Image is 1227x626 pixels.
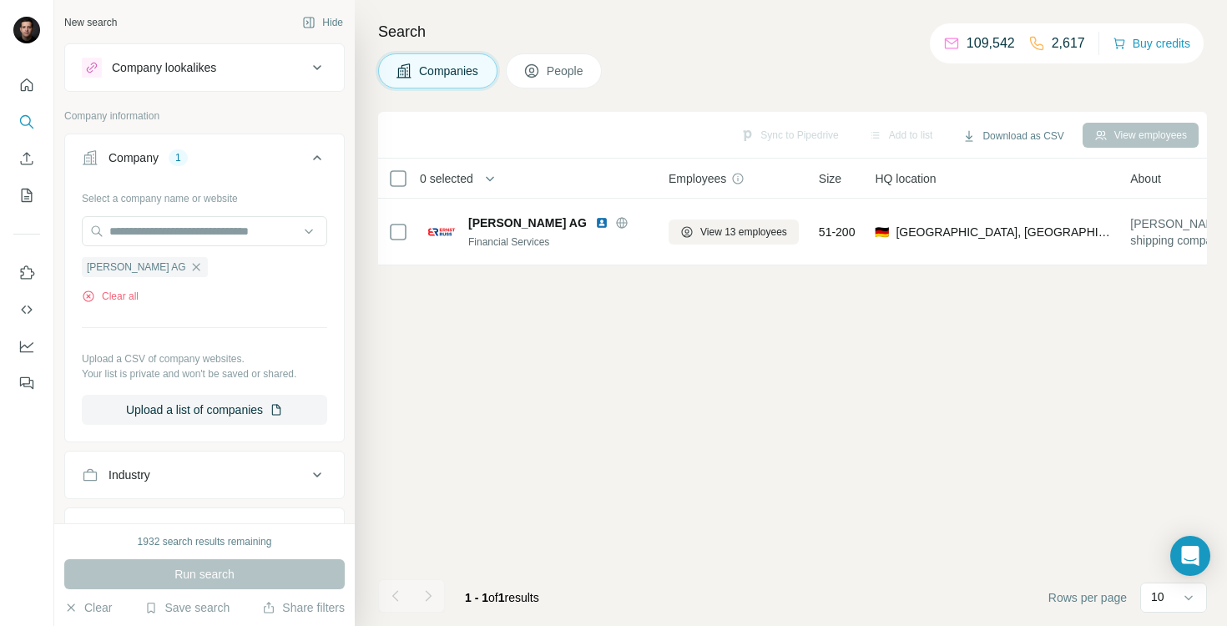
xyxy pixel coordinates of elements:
div: Open Intercom Messenger [1170,536,1210,576]
p: Your list is private and won't be saved or shared. [82,366,327,381]
img: Avatar [13,17,40,43]
button: Use Surfe on LinkedIn [13,258,40,288]
button: Company1 [65,138,344,184]
span: People [547,63,585,79]
p: 10 [1151,588,1164,605]
p: 2,617 [1052,33,1085,53]
span: results [465,591,539,604]
button: Clear [64,599,112,616]
button: Company lookalikes [65,48,344,88]
p: Upload a CSV of company websites. [82,351,327,366]
div: Financial Services [468,235,649,250]
button: View 13 employees [669,220,799,245]
button: HQ location [65,512,344,552]
span: [PERSON_NAME] AG [87,260,186,275]
span: Companies [419,63,480,79]
div: 1 [169,150,188,165]
button: Dashboard [13,331,40,361]
button: Save search [144,599,230,616]
span: [GEOGRAPHIC_DATA], [GEOGRAPHIC_DATA]|[GEOGRAPHIC_DATA], Freie und Hansestadt [896,224,1110,240]
button: Download as CSV [951,124,1075,149]
button: Upload a list of companies [82,395,327,425]
p: Company information [64,109,345,124]
span: 1 - 1 [465,591,488,604]
div: Industry [109,467,150,483]
span: 1 [498,591,505,604]
button: Industry [65,455,344,495]
span: About [1130,170,1161,187]
span: 0 selected [420,170,473,187]
button: Feedback [13,368,40,398]
button: Clear all [82,289,139,304]
span: View 13 employees [700,225,787,240]
button: Buy credits [1113,32,1190,55]
span: Size [819,170,841,187]
div: Company lookalikes [112,59,216,76]
span: HQ location [875,170,936,187]
img: LinkedIn logo [595,216,608,230]
button: Quick start [13,70,40,100]
div: 1932 search results remaining [138,534,272,549]
img: Logo of Ernst Russ AG [428,219,455,245]
span: Rows per page [1048,589,1127,606]
span: 🇩🇪 [875,224,889,240]
span: of [488,591,498,604]
button: Search [13,107,40,137]
span: 51-200 [819,224,856,240]
button: Hide [290,10,355,35]
h4: Search [378,20,1207,43]
button: My lists [13,180,40,210]
span: [PERSON_NAME] AG [468,215,587,231]
span: Employees [669,170,726,187]
button: Share filters [262,599,345,616]
div: Select a company name or website [82,184,327,206]
p: 109,542 [967,33,1015,53]
div: New search [64,15,117,30]
div: Company [109,149,159,166]
button: Enrich CSV [13,144,40,174]
button: Use Surfe API [13,295,40,325]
